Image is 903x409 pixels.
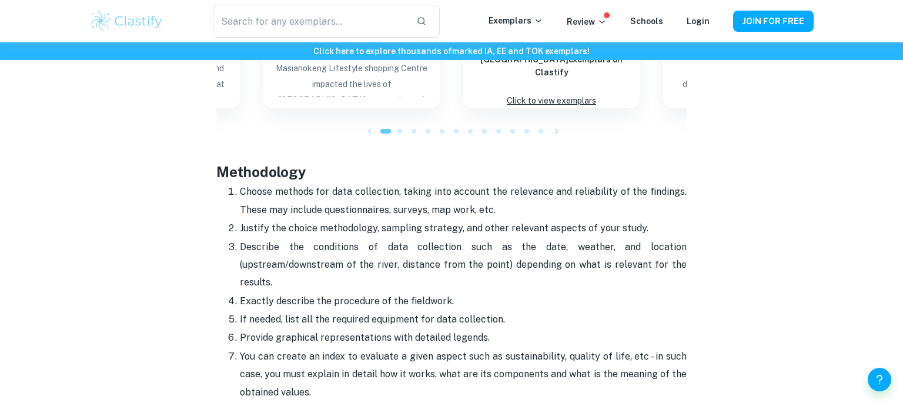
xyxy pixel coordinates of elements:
[673,45,830,97] p: To what extent is [GEOGRAPHIC_DATA] involved in sustainable urban development, analyzing the area...
[687,16,710,26] a: Login
[240,183,687,219] p: Choose methods for data collection, taking into account the relevance and reliability of the find...
[240,220,687,237] p: Justify the choice methodology, sampling strategy, and other relevant aspects of your study.
[567,15,607,28] p: Review
[240,292,687,310] p: Exactly describe the procedure of the fieldwork.
[240,348,687,401] p: You can create an index to evaluate a given aspect such as sustainability, quality of life, etc -...
[507,93,596,109] p: Click to view exemplars
[213,5,407,38] input: Search for any exemplars...
[868,368,891,391] button: Help and Feedback
[240,311,687,328] p: If needed, list all the required equipment for data collection.
[89,9,164,33] img: Clastify logo
[273,45,430,97] p: How has the construction of Masianokeng Lifestyle shopping Centre impacted the lives of [GEOGRAPH...
[2,45,901,58] h6: Click here to explore thousands of marked IA, EE and TOK exemplars !
[240,238,687,292] p: Describe the conditions of data collection such as the date, weather, and location (upstream/down...
[489,14,543,27] p: Exemplars
[733,11,814,32] button: JOIN FOR FREE
[630,16,663,26] a: Schools
[240,329,687,347] p: Provide graphical representations with detailed legends.
[216,140,687,182] h3: Methodology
